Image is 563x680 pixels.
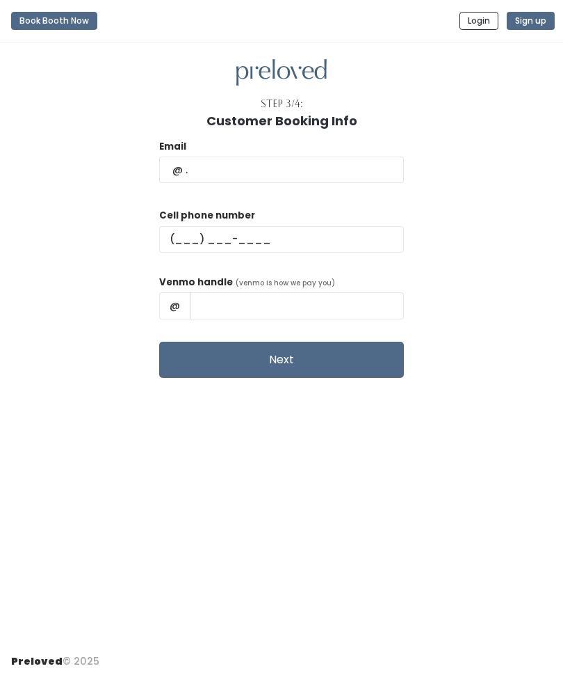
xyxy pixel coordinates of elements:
button: Login [459,12,498,30]
label: Cell phone number [159,209,255,223]
div: Step 3/4: [261,97,303,111]
span: @ [159,292,190,319]
span: Preloved [11,654,63,668]
input: @ . [159,157,404,183]
button: Book Booth Now [11,12,97,30]
input: (___) ___-____ [159,226,404,253]
button: Next [159,342,404,378]
button: Sign up [507,12,555,30]
img: preloved logo [236,59,327,86]
label: Email [159,140,186,154]
a: Book Booth Now [11,6,97,36]
label: Venmo handle [159,276,233,290]
div: © 2025 [11,643,99,669]
span: (venmo is how we pay you) [236,278,335,288]
h1: Customer Booking Info [206,114,357,128]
